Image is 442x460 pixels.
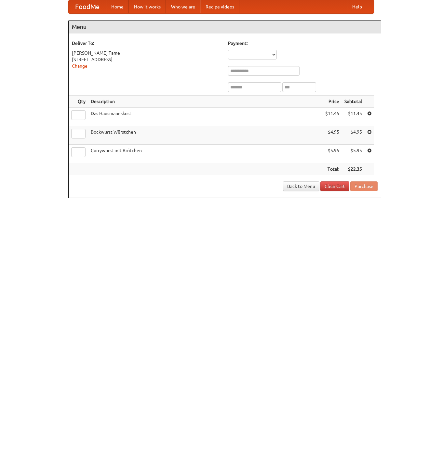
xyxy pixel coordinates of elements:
[72,56,221,63] div: [STREET_ADDRESS]
[88,108,323,126] td: Das Hausmannskost
[323,108,342,126] td: $11.45
[320,181,349,191] a: Clear Cart
[72,63,87,69] a: Change
[347,0,367,13] a: Help
[69,96,88,108] th: Qty
[69,0,106,13] a: FoodMe
[106,0,129,13] a: Home
[166,0,200,13] a: Who we are
[342,163,365,175] th: $22.35
[200,0,239,13] a: Recipe videos
[323,163,342,175] th: Total:
[342,96,365,108] th: Subtotal
[283,181,319,191] a: Back to Menu
[342,126,365,145] td: $4.95
[129,0,166,13] a: How it works
[72,40,221,46] h5: Deliver To:
[342,108,365,126] td: $11.45
[88,145,323,163] td: Currywurst mit Brötchen
[350,181,378,191] button: Purchase
[342,145,365,163] td: $5.95
[72,50,221,56] div: [PERSON_NAME] Tame
[69,20,381,33] h4: Menu
[228,40,378,46] h5: Payment:
[88,126,323,145] td: Bockwurst Würstchen
[323,145,342,163] td: $5.95
[323,96,342,108] th: Price
[88,96,323,108] th: Description
[323,126,342,145] td: $4.95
